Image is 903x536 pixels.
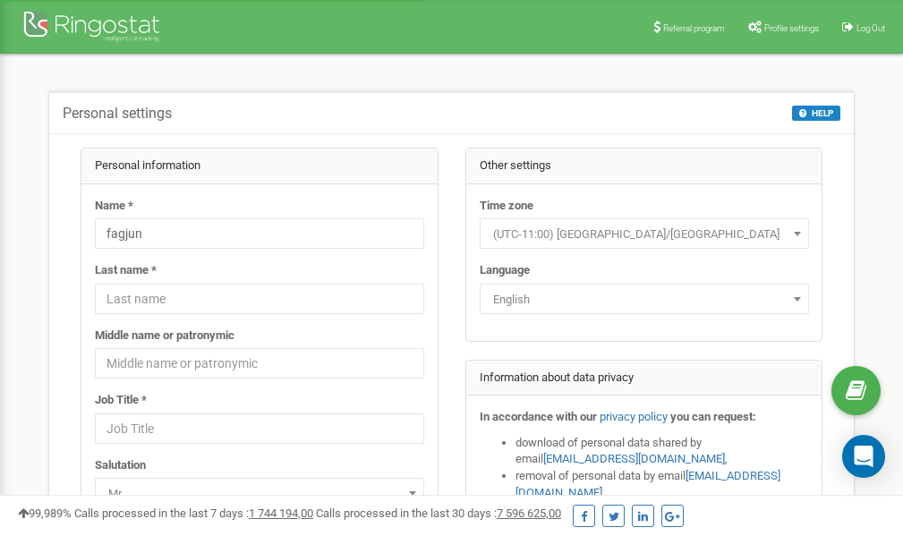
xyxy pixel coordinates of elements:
a: [EMAIL_ADDRESS][DOMAIN_NAME] [543,452,725,465]
button: HELP [792,106,840,121]
input: Middle name or patronymic [95,348,424,379]
h5: Personal settings [63,106,172,122]
label: Last name * [95,262,157,279]
li: removal of personal data by email , [515,468,809,501]
li: download of personal data shared by email , [515,435,809,468]
input: Job Title [95,413,424,444]
div: Open Intercom Messenger [842,435,885,478]
span: 99,989% [18,506,72,520]
label: Middle name or patronymic [95,328,234,345]
label: Salutation [95,457,146,474]
span: Profile settings [764,23,819,33]
span: (UTC-11:00) Pacific/Midway [486,222,803,247]
span: Calls processed in the last 30 days : [316,506,561,520]
label: Language [480,262,530,279]
label: Name * [95,198,133,215]
label: Job Title * [95,392,147,409]
div: Personal information [81,149,438,184]
u: 1 744 194,00 [249,506,313,520]
span: Referral program [663,23,725,33]
span: Mr. [101,481,418,506]
a: privacy policy [600,410,668,423]
u: 7 596 625,00 [497,506,561,520]
span: English [486,287,803,312]
input: Last name [95,284,424,314]
span: English [480,284,809,314]
span: Calls processed in the last 7 days : [74,506,313,520]
strong: you can request: [670,410,756,423]
label: Time zone [480,198,533,215]
span: Mr. [95,478,424,508]
input: Name [95,218,424,249]
span: (UTC-11:00) Pacific/Midway [480,218,809,249]
strong: In accordance with our [480,410,597,423]
span: Log Out [856,23,885,33]
div: Information about data privacy [466,361,822,396]
div: Other settings [466,149,822,184]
